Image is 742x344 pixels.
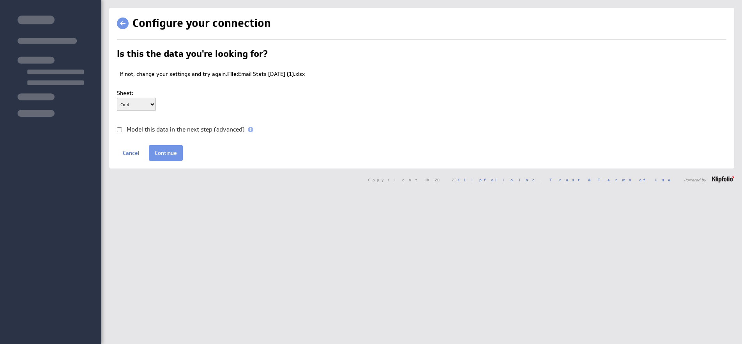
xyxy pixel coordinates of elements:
[149,145,183,161] input: Continue
[127,126,245,132] label: Model this data in the next step (advanced)
[684,178,706,182] span: Powered by
[549,177,676,183] a: Trust & Terms of Use
[458,177,541,183] a: Klipfolio Inc.
[117,49,268,61] h2: Is this the data you're looking for?
[117,90,726,98] div: Sheet:
[712,176,734,183] img: logo-footer.png
[117,145,145,161] a: Cancel
[132,16,271,31] h1: Configure your connection
[368,178,541,182] span: Copyright © 2025
[120,70,726,78] p: If not, change your settings and try again. Email Stats [DATE] (1).xlsx
[18,16,84,117] img: skeleton-sidenav.svg
[227,70,238,77] span: File:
